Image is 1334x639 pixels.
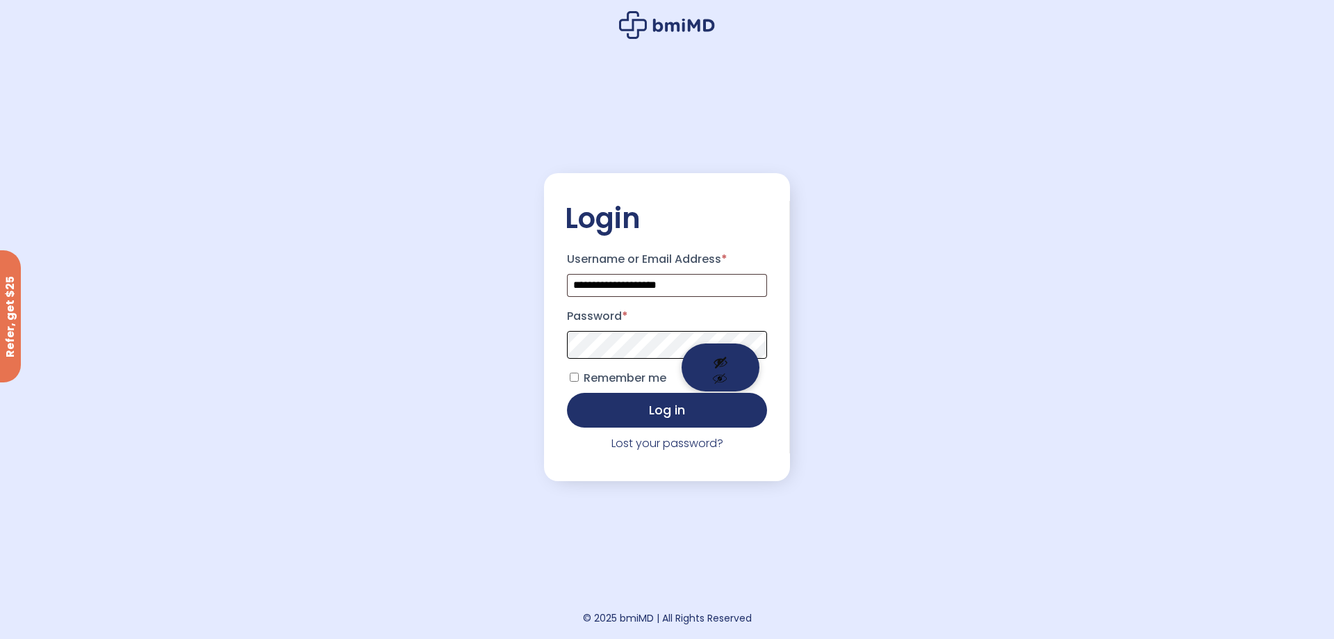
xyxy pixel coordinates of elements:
[570,373,579,382] input: Remember me
[567,248,767,270] label: Username or Email Address
[565,201,769,236] h2: Login
[583,608,752,628] div: © 2025 bmiMD | All Rights Reserved
[567,305,767,327] label: Password
[584,370,666,386] span: Remember me
[567,393,767,428] button: Log in
[611,435,723,451] a: Lost your password?
[682,343,759,391] button: Show password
